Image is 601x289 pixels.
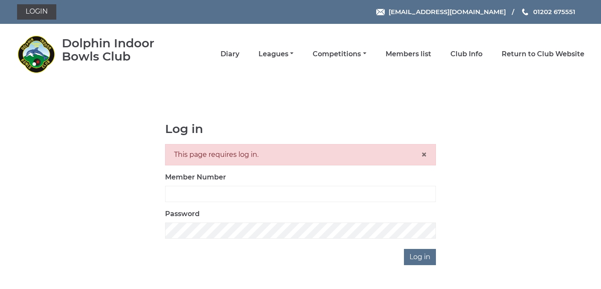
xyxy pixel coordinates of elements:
label: Member Number [165,172,226,182]
img: Phone us [522,9,528,15]
a: Login [17,4,56,20]
input: Log in [404,249,436,265]
a: Diary [221,49,239,59]
label: Password [165,209,200,219]
a: Leagues [258,49,293,59]
div: Dolphin Indoor Bowls Club [62,37,179,63]
img: Dolphin Indoor Bowls Club [17,35,55,73]
span: 01202 675551 [533,8,575,16]
a: Return to Club Website [502,49,584,59]
h1: Log in [165,122,436,136]
button: Close [421,150,427,160]
span: [EMAIL_ADDRESS][DOMAIN_NAME] [389,8,506,16]
img: Email [376,9,385,15]
a: Members list [386,49,431,59]
a: Email [EMAIL_ADDRESS][DOMAIN_NAME] [376,7,506,17]
a: Phone us 01202 675551 [521,7,575,17]
div: This page requires log in. [165,144,436,165]
span: × [421,148,427,161]
a: Competitions [313,49,366,59]
a: Club Info [450,49,482,59]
